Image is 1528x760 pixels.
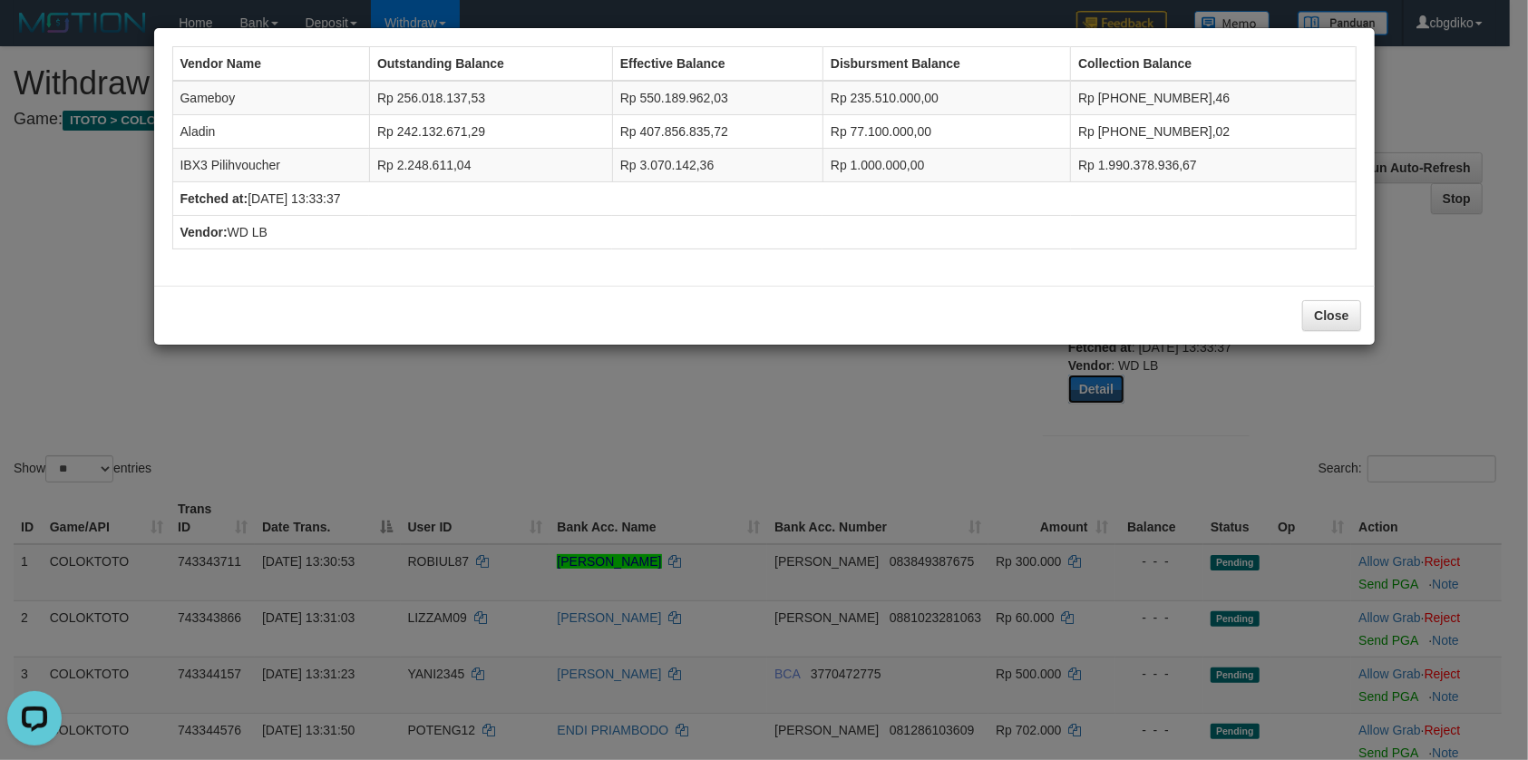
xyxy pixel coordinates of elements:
th: Outstanding Balance [369,47,612,82]
td: Rp 550.189.962,03 [612,81,822,115]
b: Fetched at: [180,191,248,206]
td: Rp 77.100.000,00 [822,115,1070,149]
button: Open LiveChat chat widget [7,7,62,62]
td: Rp 1.000.000,00 [822,149,1070,182]
td: Rp 235.510.000,00 [822,81,1070,115]
td: Rp 1.990.378.936,67 [1071,149,1356,182]
td: Aladin [172,115,369,149]
td: Rp 256.018.137,53 [369,81,612,115]
button: Close [1302,300,1360,331]
td: Gameboy [172,81,369,115]
td: [DATE] 13:33:37 [172,182,1356,216]
td: WD LB [172,216,1356,249]
td: Rp [PHONE_NUMBER],46 [1071,81,1356,115]
td: Rp 2.248.611,04 [369,149,612,182]
td: Rp 407.856.835,72 [612,115,822,149]
th: Collection Balance [1071,47,1356,82]
td: Rp 3.070.142,36 [612,149,822,182]
th: Disbursment Balance [822,47,1070,82]
th: Vendor Name [172,47,369,82]
td: Rp 242.132.671,29 [369,115,612,149]
b: Vendor: [180,225,228,239]
td: IBX3 Pilihvoucher [172,149,369,182]
th: Effective Balance [612,47,822,82]
td: Rp [PHONE_NUMBER],02 [1071,115,1356,149]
